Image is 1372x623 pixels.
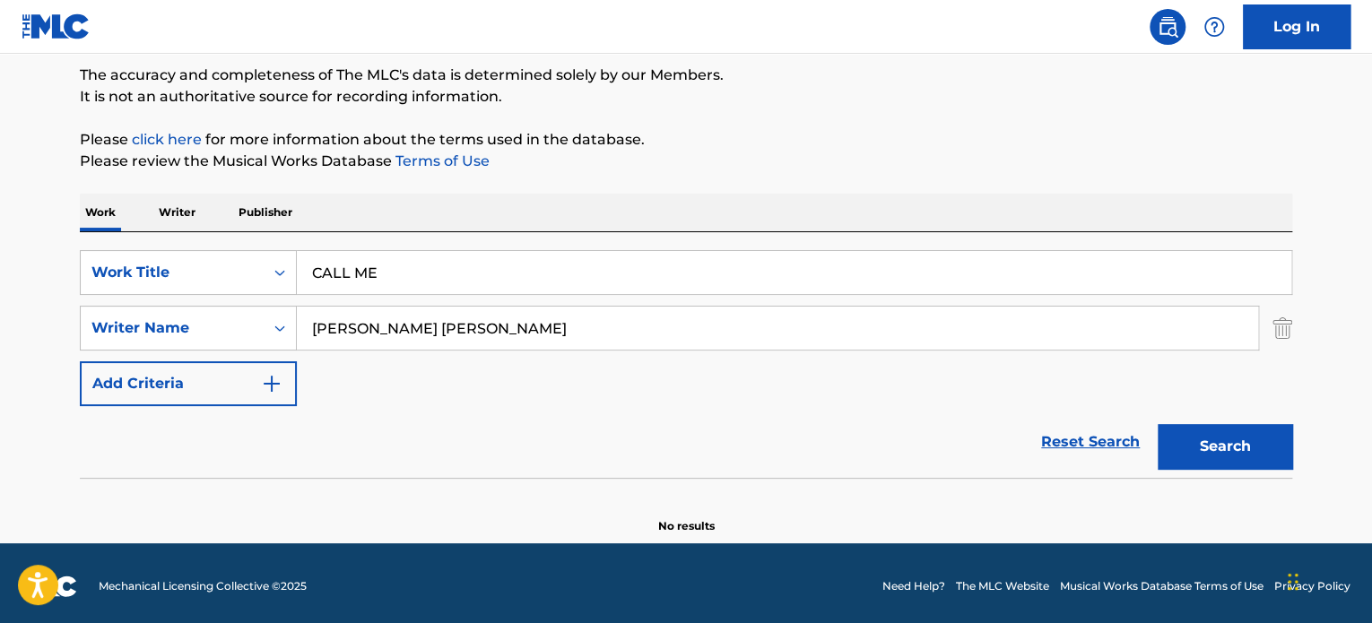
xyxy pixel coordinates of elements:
span: Mechanical Licensing Collective © 2025 [99,578,307,594]
form: Search Form [80,250,1292,478]
div: Work Title [91,262,253,283]
a: Musical Works Database Terms of Use [1060,578,1263,594]
img: 9d2ae6d4665cec9f34b9.svg [261,373,282,394]
p: Please for more information about the terms used in the database. [80,129,1292,151]
div: Drag [1288,555,1298,609]
button: Search [1158,424,1292,469]
div: Help [1196,9,1232,45]
p: It is not an authoritative source for recording information. [80,86,1292,108]
img: Delete Criterion [1272,306,1292,350]
img: search [1157,16,1178,38]
img: help [1203,16,1225,38]
a: click here [132,131,202,148]
div: Writer Name [91,317,253,339]
p: Writer [153,194,201,231]
a: Terms of Use [392,152,490,169]
p: The accuracy and completeness of The MLC's data is determined solely by our Members. [80,65,1292,86]
button: Add Criteria [80,361,297,406]
a: Log In [1243,4,1350,49]
a: Privacy Policy [1274,578,1350,594]
a: The MLC Website [956,578,1049,594]
p: No results [658,497,715,534]
p: Publisher [233,194,298,231]
a: Need Help? [882,578,945,594]
a: Public Search [1150,9,1185,45]
p: Please review the Musical Works Database [80,151,1292,172]
p: Work [80,194,121,231]
img: MLC Logo [22,13,91,39]
iframe: Chat Widget [1282,537,1372,623]
a: Reset Search [1032,422,1149,462]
